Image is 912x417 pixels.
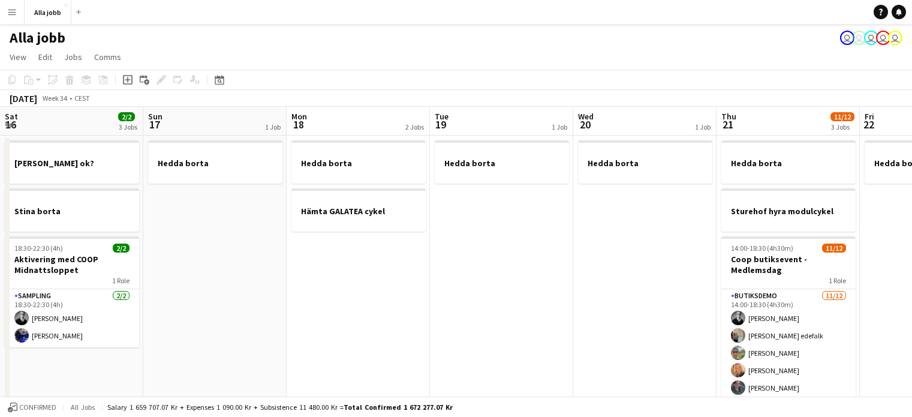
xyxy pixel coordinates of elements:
span: Comms [94,52,121,62]
button: Confirmed [6,401,58,414]
span: 16 [3,118,18,131]
h3: Hedda borta [578,158,712,169]
app-user-avatar: Stina Dahl [888,31,902,45]
span: 18 [290,118,307,131]
app-user-avatar: Hedda Lagerbielke [852,31,866,45]
div: CEST [74,94,90,103]
span: 11/12 [822,244,846,253]
div: 3 Jobs [119,122,137,131]
h3: [PERSON_NAME] ok? [5,158,139,169]
div: 2 Jobs [405,122,424,131]
span: Sun [148,111,162,122]
span: 11/12 [830,112,854,121]
h1: Alla jobb [10,29,65,47]
span: 14:00-18:30 (4h30m) [731,244,793,253]
span: Edit [38,52,52,62]
app-job-card: Hedda borta [578,140,712,184]
span: Week 34 [40,94,70,103]
button: Alla jobb [25,1,71,24]
app-job-card: Hedda borta [435,140,569,184]
app-job-card: Hedda borta [721,140,856,184]
app-job-card: Sturehof hyra modulcykel [721,188,856,232]
a: Edit [34,49,57,65]
span: 22 [863,118,874,131]
span: 2/2 [118,112,135,121]
h3: Hedda borta [721,158,856,169]
h3: Hedda borta [435,158,569,169]
h3: Hedda borta [148,158,282,169]
span: View [10,52,26,62]
h3: Hedda borta [291,158,426,169]
app-user-avatar: Emil Hasselberg [864,31,878,45]
span: 2/2 [113,244,130,253]
app-job-card: Hämta GALATEA cykel [291,188,426,232]
span: Confirmed [19,403,56,412]
span: 17 [146,118,162,131]
span: Jobs [64,52,82,62]
div: Salary 1 659 707.07 kr + Expenses 1 090.00 kr + Subsistence 11 480.00 kr = [107,403,453,412]
app-user-avatar: Hedda Lagerbielke [840,31,854,45]
app-job-card: 14:00-18:30 (4h30m)11/12Coop butiksevent - Medlemsdag1 RoleButiksdemo11/1214:00-18:30 (4h30m)[PER... [721,236,856,414]
span: Fri [865,111,874,122]
span: Thu [721,111,736,122]
h3: Stina borta [5,206,139,217]
app-card-role: Sampling2/218:30-22:30 (4h)[PERSON_NAME][PERSON_NAME] [5,289,139,347]
span: Wed [578,111,594,122]
span: Tue [435,111,449,122]
div: 1 Job [695,122,711,131]
h3: Hämta GALATEA cykel [291,206,426,217]
app-user-avatar: August Löfgren [876,31,890,45]
span: 1 Role [829,276,846,285]
span: 20 [576,118,594,131]
h3: Aktivering med COOP Midnattsloppet [5,254,139,275]
span: Mon [291,111,307,122]
div: 1 Job [265,122,281,131]
span: Total Confirmed 1 672 277.07 kr [344,403,453,412]
h3: Coop butiksevent - Medlemsdag [721,254,856,275]
span: Sat [5,111,18,122]
div: [DATE] [10,92,37,104]
span: All jobs [68,403,97,412]
span: 1 Role [112,276,130,285]
app-job-card: Hedda borta [148,140,282,184]
span: 19 [433,118,449,131]
a: Comms [89,49,126,65]
span: 21 [720,118,736,131]
div: 3 Jobs [831,122,854,131]
div: 1 Job [552,122,567,131]
app-job-card: 18:30-22:30 (4h)2/2Aktivering med COOP Midnattsloppet1 RoleSampling2/218:30-22:30 (4h)[PERSON_NAM... [5,236,139,347]
span: 18:30-22:30 (4h) [14,244,63,253]
h3: Sturehof hyra modulcykel [721,206,856,217]
a: View [5,49,31,65]
app-job-card: [PERSON_NAME] ok? [5,140,139,184]
a: Jobs [59,49,87,65]
app-job-card: Stina borta [5,188,139,232]
app-job-card: Hedda borta [291,140,426,184]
